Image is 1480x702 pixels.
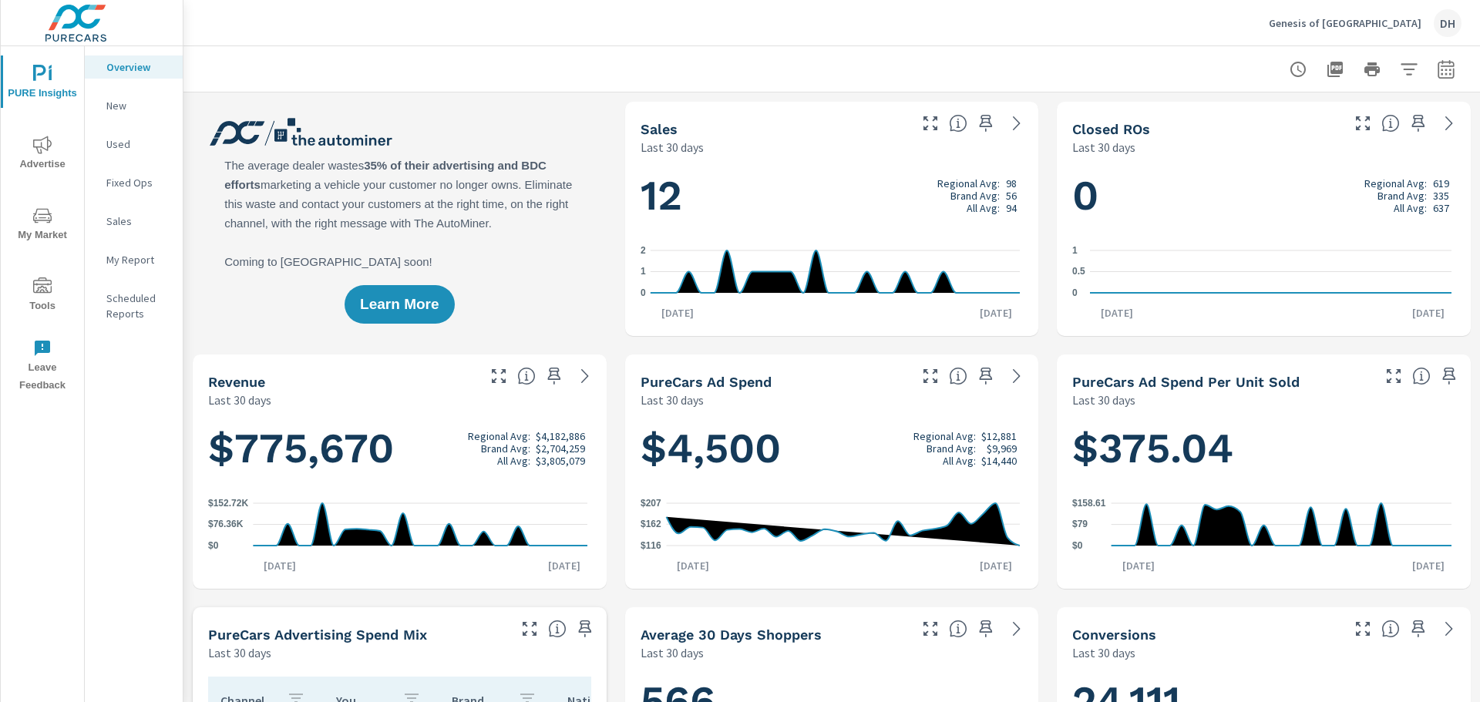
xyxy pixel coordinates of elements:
div: nav menu [1,46,84,401]
a: See more details in report [1437,111,1461,136]
h1: $375.04 [1072,422,1455,475]
a: See more details in report [1004,111,1029,136]
button: Make Fullscreen [918,616,943,641]
span: My Market [5,207,79,244]
span: Save this to your personalized report [1406,616,1431,641]
a: See more details in report [1004,616,1029,641]
span: Save this to your personalized report [542,364,567,388]
p: Last 30 days [1072,138,1135,156]
p: [DATE] [1401,558,1455,573]
p: Brand Avg: [481,442,530,455]
p: 56 [1006,190,1017,202]
p: $9,969 [987,442,1017,455]
p: 98 [1006,177,1017,190]
p: Brand Avg: [950,190,1000,202]
div: Fixed Ops [85,171,183,194]
span: Total cost of media for all PureCars channels for the selected dealership group over the selected... [949,367,967,385]
span: Save this to your personalized report [974,111,998,136]
p: $3,805,079 [536,455,585,467]
span: Number of Repair Orders Closed by the selected dealership group over the selected time range. [So... [1381,114,1400,133]
text: 0 [1072,287,1078,298]
p: Last 30 days [641,643,704,662]
h1: 12 [641,170,1024,222]
text: $0 [1072,540,1083,551]
p: [DATE] [1090,305,1144,321]
text: $79 [1072,519,1088,530]
p: 335 [1433,190,1449,202]
p: All Avg: [497,455,530,467]
text: $207 [641,498,661,509]
span: Average cost of advertising per each vehicle sold at the dealer over the selected date range. The... [1412,367,1431,385]
p: All Avg: [943,455,976,467]
button: Select Date Range [1431,54,1461,85]
p: [DATE] [1112,558,1165,573]
h1: $4,500 [641,422,1024,475]
p: Last 30 days [208,643,271,662]
span: Save this to your personalized report [974,364,998,388]
span: Save this to your personalized report [974,616,998,641]
p: $14,440 [981,455,1017,467]
div: Used [85,133,183,156]
p: 637 [1433,202,1449,214]
text: $162 [641,519,661,529]
span: Advertise [5,136,79,173]
p: Last 30 days [1072,643,1135,662]
h5: PureCars Advertising Spend Mix [208,626,427,643]
span: Total sales revenue over the selected date range. [Source: This data is sourced from the dealer’s... [517,367,536,385]
button: Make Fullscreen [918,111,943,136]
p: Last 30 days [208,391,271,409]
p: Brand Avg: [927,442,976,455]
h5: Conversions [1072,626,1156,643]
h1: $775,670 [208,422,591,475]
p: Last 30 days [641,138,704,156]
button: Make Fullscreen [486,364,511,388]
h5: PureCars Ad Spend Per Unit Sold [1072,374,1300,390]
h5: Revenue [208,374,265,390]
div: Overview [85,55,183,79]
text: $158.61 [1072,498,1106,509]
p: Regional Avg: [913,430,976,442]
span: Tools [5,277,79,315]
h1: 0 [1072,170,1455,222]
h5: Average 30 Days Shoppers [641,626,822,643]
button: Learn More [345,285,454,324]
div: Sales [85,210,183,233]
p: My Report [106,252,170,267]
p: [DATE] [651,305,705,321]
h5: Sales [641,121,678,137]
text: 0.5 [1072,267,1085,277]
text: $116 [641,540,661,551]
div: New [85,94,183,117]
p: 94 [1006,202,1017,214]
h5: Closed ROs [1072,121,1150,137]
p: $2,704,259 [536,442,585,455]
p: [DATE] [969,305,1023,321]
p: Used [106,136,170,152]
span: Learn More [360,297,439,311]
span: A rolling 30 day total of daily Shoppers on the dealership website, averaged over the selected da... [949,620,967,638]
button: Make Fullscreen [1350,616,1375,641]
div: DH [1434,9,1461,37]
span: This table looks at how you compare to the amount of budget you spend per channel as opposed to y... [548,620,567,638]
p: All Avg: [967,202,1000,214]
button: "Export Report to PDF" [1320,54,1350,85]
div: Scheduled Reports [85,287,183,325]
h5: PureCars Ad Spend [641,374,772,390]
span: Number of vehicles sold by the dealership over the selected date range. [Source: This data is sou... [949,114,967,133]
p: $12,881 [981,430,1017,442]
p: Scheduled Reports [106,291,170,321]
text: $76.36K [208,519,244,530]
span: Save this to your personalized report [1406,111,1431,136]
p: $4,182,886 [536,430,585,442]
p: Regional Avg: [1364,177,1427,190]
p: Regional Avg: [937,177,1000,190]
p: Last 30 days [641,391,704,409]
p: [DATE] [969,558,1023,573]
text: 2 [641,245,646,256]
a: See more details in report [573,364,597,388]
p: 619 [1433,177,1449,190]
text: 1 [1072,245,1078,256]
text: 0 [641,287,646,298]
text: $0 [208,540,219,551]
span: The number of dealer-specified goals completed by a visitor. [Source: This data is provided by th... [1381,620,1400,638]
